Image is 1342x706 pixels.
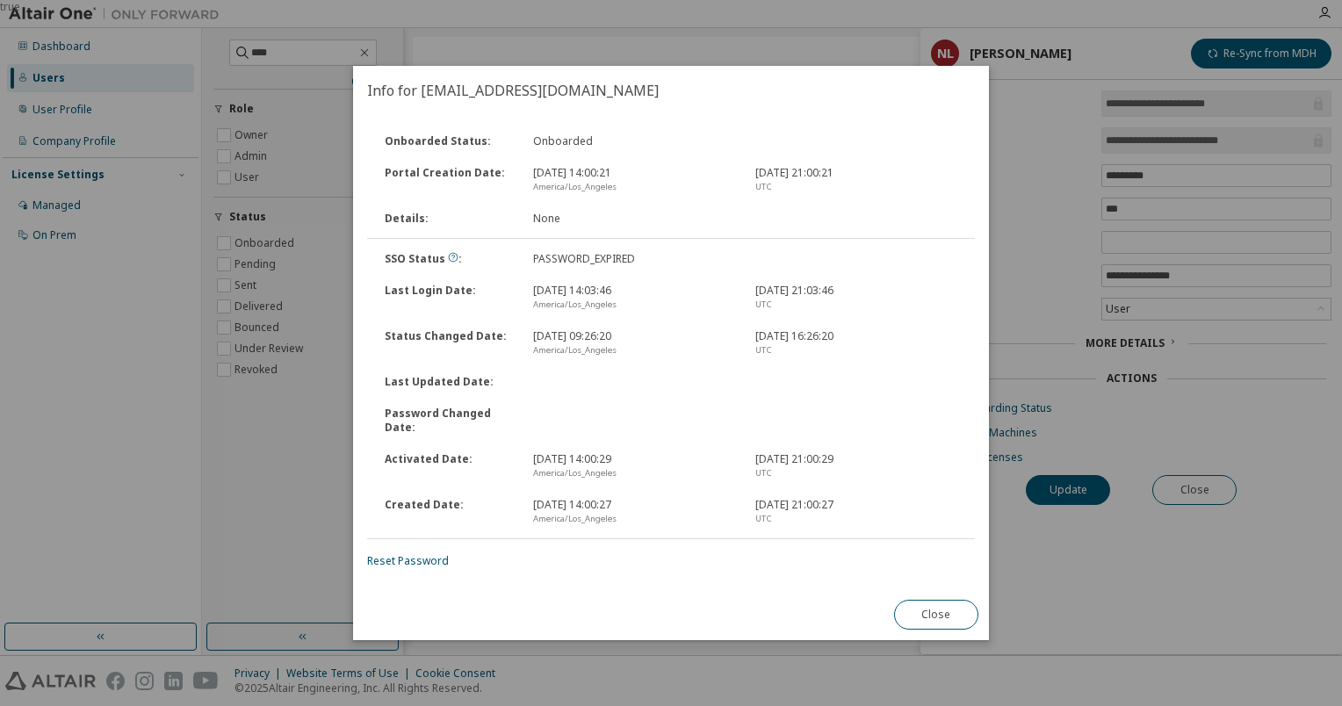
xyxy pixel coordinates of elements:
div: [DATE] 14:00:29 [523,452,745,480]
div: Created Date : [374,498,523,526]
div: America/Los_Angeles [533,180,734,194]
div: [DATE] 21:00:27 [745,498,967,526]
div: Last Login Date : [374,284,523,312]
div: [DATE] 14:00:27 [523,498,745,526]
div: Onboarded [523,134,745,148]
div: Onboarded Status : [374,134,523,148]
div: Activated Date : [374,452,523,480]
div: UTC [755,180,956,194]
div: UTC [755,512,956,526]
button: Close [894,600,978,630]
div: PASSWORD_EXPIRED [523,252,745,266]
div: [DATE] 16:26:20 [745,329,967,357]
div: UTC [755,343,956,357]
div: [DATE] 21:00:21 [745,166,967,194]
div: America/Los_Angeles [533,343,734,357]
div: UTC [755,298,956,312]
div: Status Changed Date : [374,329,523,357]
div: [DATE] 21:00:29 [745,452,967,480]
div: [DATE] 14:03:46 [523,284,745,312]
div: [DATE] 14:00:21 [523,166,745,194]
div: [DATE] 21:03:46 [745,284,967,312]
div: None [523,212,745,226]
div: America/Los_Angeles [533,512,734,526]
div: Details : [374,212,523,226]
div: Portal Creation Date : [374,166,523,194]
div: America/Los_Angeles [533,298,734,312]
div: Password Changed Date : [374,407,523,435]
div: [DATE] 09:26:20 [523,329,745,357]
div: America/Los_Angeles [533,466,734,480]
div: UTC [755,466,956,480]
a: Reset Password [367,553,449,568]
h2: Info for [EMAIL_ADDRESS][DOMAIN_NAME] [353,66,989,115]
div: Last Updated Date : [374,375,523,389]
div: SSO Status : [374,252,523,266]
